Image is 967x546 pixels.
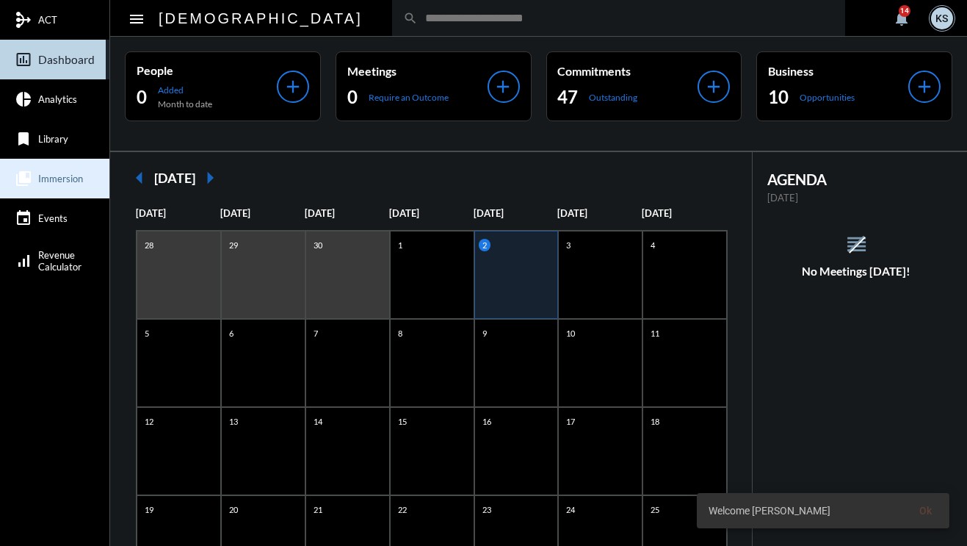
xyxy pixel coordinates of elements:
[703,76,724,97] mat-icon: add
[347,85,358,109] h2: 0
[310,327,322,340] p: 7
[137,85,147,109] h2: 0
[15,209,32,227] mat-icon: event
[767,170,945,188] h2: AGENDA
[125,163,154,193] mat-icon: arrow_left
[753,265,960,278] h5: No Meetings [DATE]!
[558,64,698,78] p: Commitments
[394,239,406,251] p: 1
[394,415,410,428] p: 15
[369,92,449,103] p: Require an Outcome
[15,11,32,29] mat-icon: mediation
[310,415,326,428] p: 14
[15,51,32,68] mat-icon: insert_chart_outlined
[389,207,474,219] p: [DATE]
[283,76,303,97] mat-icon: add
[590,92,638,103] p: Outstanding
[128,10,145,28] mat-icon: Side nav toggle icon
[38,212,68,224] span: Events
[403,11,418,26] mat-icon: search
[38,14,57,26] span: ACT
[38,173,83,184] span: Immersion
[158,98,212,109] p: Month to date
[479,415,495,428] p: 16
[647,415,663,428] p: 18
[310,239,326,251] p: 30
[38,53,95,66] span: Dashboard
[479,327,490,340] p: 9
[479,239,490,251] p: 2
[159,7,363,30] h2: [DEMOGRAPHIC_DATA]
[844,232,869,256] mat-icon: reorder
[347,64,488,78] p: Meetings
[562,239,574,251] p: 3
[557,207,642,219] p: [DATE]
[562,503,579,516] p: 24
[141,415,157,428] p: 12
[899,5,910,17] div: 14
[15,252,32,270] mat-icon: signal_cellular_alt
[141,327,153,340] p: 5
[767,192,945,204] p: [DATE]
[137,63,277,77] p: People
[931,7,953,29] div: KS
[15,170,32,187] mat-icon: collections_bookmark
[38,249,82,273] span: Revenue Calculator
[225,503,242,516] p: 20
[709,503,830,518] span: Welcome [PERSON_NAME]
[225,239,242,251] p: 29
[141,503,157,516] p: 19
[562,327,579,340] p: 10
[38,93,77,105] span: Analytics
[394,327,406,340] p: 8
[15,90,32,108] mat-icon: pie_chart
[647,503,663,516] p: 25
[642,207,726,219] p: [DATE]
[908,497,944,524] button: Ok
[914,76,935,97] mat-icon: add
[141,239,157,251] p: 28
[220,207,305,219] p: [DATE]
[647,239,659,251] p: 4
[768,85,789,109] h2: 10
[647,327,663,340] p: 11
[800,92,855,103] p: Opportunities
[136,207,220,219] p: [DATE]
[38,133,68,145] span: Library
[15,130,32,148] mat-icon: bookmark
[893,10,910,27] mat-icon: notifications
[122,4,151,33] button: Toggle sidenav
[225,327,237,340] p: 6
[479,503,495,516] p: 23
[195,163,225,193] mat-icon: arrow_right
[154,170,195,186] h2: [DATE]
[394,503,410,516] p: 22
[493,76,514,97] mat-icon: add
[562,415,579,428] p: 17
[768,64,908,78] p: Business
[919,505,932,517] span: Ok
[310,503,326,516] p: 21
[558,85,579,109] h2: 47
[474,207,558,219] p: [DATE]
[158,85,212,96] p: Added
[225,415,242,428] p: 13
[305,207,389,219] p: [DATE]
